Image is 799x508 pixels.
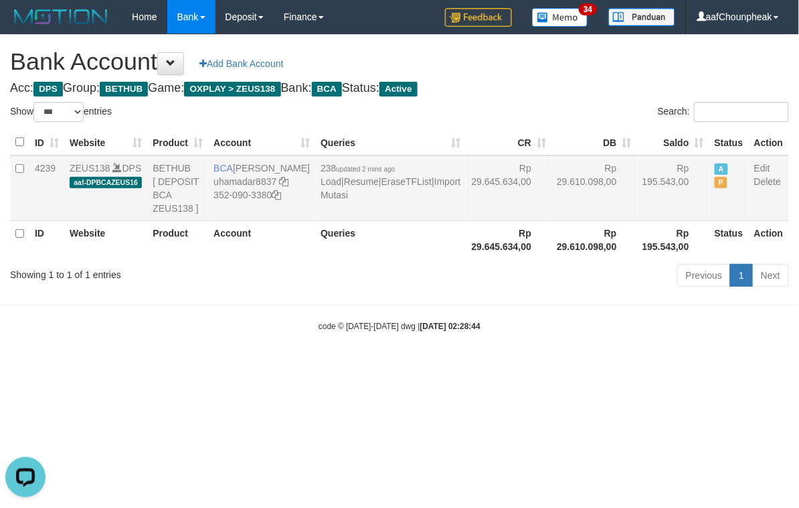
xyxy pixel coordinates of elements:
[5,5,46,46] button: Open LiveChat chat widget
[10,102,112,122] label: Show entries
[754,163,770,174] a: Edit
[10,7,112,27] img: MOTION_logo.png
[208,220,315,259] th: Account
[466,220,552,259] th: Rp 29.645.634,00
[551,220,637,259] th: Rp 29.610.098,00
[730,264,753,287] a: 1
[147,129,208,155] th: Product: activate to sort column ascending
[29,155,64,221] td: 4239
[319,322,480,331] small: code © [DATE]-[DATE] dwg |
[608,8,675,26] img: panduan.png
[752,264,789,287] a: Next
[213,176,276,187] a: uhamadar8837
[29,129,64,155] th: ID: activate to sort column ascending
[321,163,460,200] span: | | |
[10,48,789,75] h1: Bank Account
[321,176,460,200] a: Import Mutasi
[637,129,709,155] th: Saldo: activate to sort column ascending
[694,102,789,122] input: Search:
[29,220,64,259] th: ID
[709,220,749,259] th: Status
[10,263,323,281] div: Showing 1 to 1 of 1 entries
[272,190,281,200] a: Copy 3520903380 to clipboard
[466,155,552,221] td: Rp 29.645.634,00
[709,129,749,155] th: Status
[64,129,147,155] th: Website: activate to sort column ascending
[70,177,142,188] span: aaf-DPBCAZEUS16
[715,177,728,188] span: Paused
[184,82,280,97] span: OXPLAY > ZEUS138
[637,155,709,221] td: Rp 195.543,00
[191,52,292,75] a: Add Bank Account
[321,176,341,187] a: Load
[147,155,208,221] td: BETHUB [ DEPOSIT BCA ZEUS138 ]
[749,129,789,155] th: Action
[279,176,288,187] a: Copy uhamadar8837 to clipboard
[551,129,637,155] th: DB: activate to sort column ascending
[420,322,480,331] strong: [DATE] 02:28:44
[33,102,84,122] select: Showentries
[658,102,789,122] label: Search:
[315,220,466,259] th: Queries
[337,166,395,173] span: updated 2 mins ago
[64,220,147,259] th: Website
[315,129,466,155] th: Queries: activate to sort column ascending
[33,82,63,97] span: DPS
[579,3,597,15] span: 34
[208,155,315,221] td: [PERSON_NAME] 352-090-3380
[749,220,789,259] th: Action
[551,155,637,221] td: Rp 29.610.098,00
[10,82,789,95] h4: Acc: Group: Game: Bank: Status:
[677,264,731,287] a: Previous
[715,164,728,175] span: Active
[344,176,379,187] a: Resume
[208,129,315,155] th: Account: activate to sort column ascending
[532,8,588,27] img: Button%20Memo.svg
[379,82,418,97] span: Active
[312,82,342,97] span: BCA
[637,220,709,259] th: Rp 195.543,00
[321,163,395,174] span: 238
[64,155,147,221] td: DPS
[381,176,432,187] a: EraseTFList
[445,8,512,27] img: Feedback.jpg
[100,82,148,97] span: BETHUB
[754,176,781,187] a: Delete
[70,163,110,174] a: ZEUS138
[213,163,233,174] span: BCA
[147,220,208,259] th: Product
[466,129,552,155] th: CR: activate to sort column ascending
